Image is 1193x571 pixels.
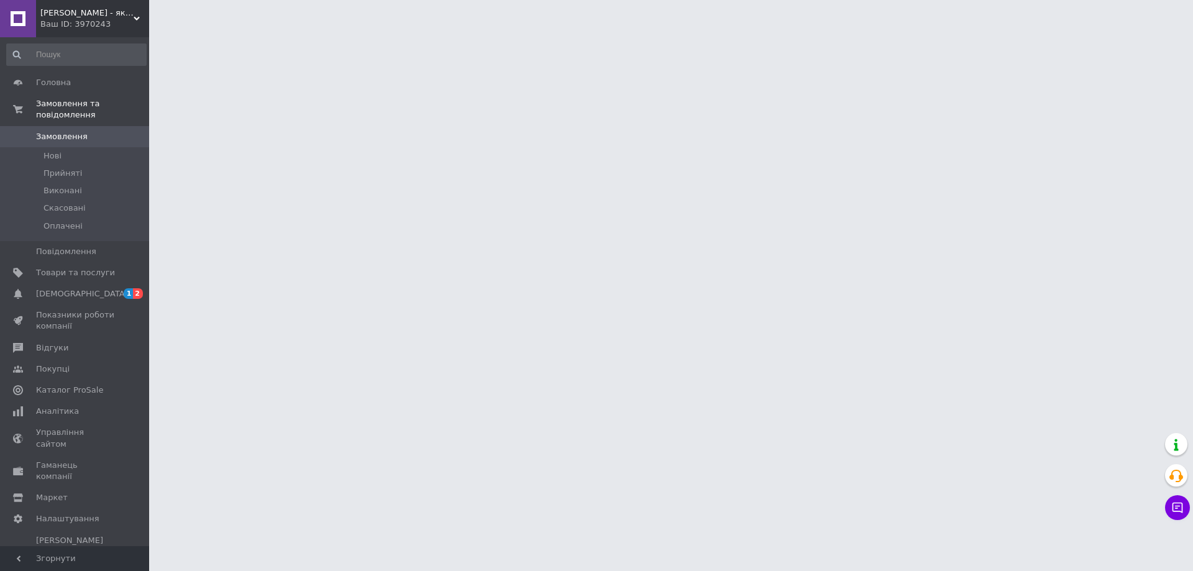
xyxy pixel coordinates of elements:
span: Відгуки [36,342,68,354]
div: Ваш ID: 3970243 [40,19,149,30]
span: Управління сайтом [36,427,115,449]
span: Аналітика [36,406,79,417]
span: Скасовані [43,203,86,214]
span: Petruccio - якість та смак Європи у вашому домі [40,7,134,19]
button: Чат з покупцем [1165,495,1190,520]
span: Замовлення [36,131,88,142]
span: Товари та послуги [36,267,115,278]
span: Повідомлення [36,246,96,257]
span: Маркет [36,492,68,503]
span: Каталог ProSale [36,385,103,396]
span: Виконані [43,185,82,196]
span: [PERSON_NAME] та рахунки [36,535,115,569]
span: [DEMOGRAPHIC_DATA] [36,288,128,299]
span: Прийняті [43,168,82,179]
span: Нові [43,150,62,162]
span: Налаштування [36,513,99,524]
span: Покупці [36,363,70,375]
input: Пошук [6,43,147,66]
span: Замовлення та повідомлення [36,98,149,121]
span: Головна [36,77,71,88]
span: 2 [133,288,143,299]
span: Показники роботи компанії [36,309,115,332]
span: Гаманець компанії [36,460,115,482]
span: Оплачені [43,221,83,232]
span: 1 [124,288,134,299]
